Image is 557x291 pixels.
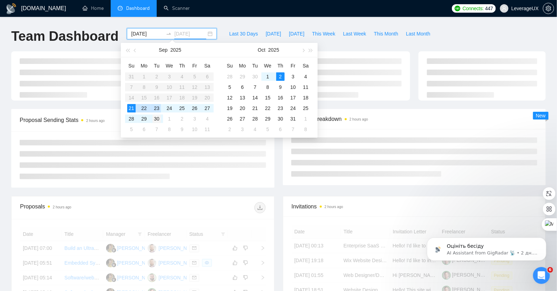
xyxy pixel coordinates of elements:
td: 2025-09-21 [125,103,138,114]
td: 2025-10-25 [299,103,312,114]
time: 2 hours ago [86,119,105,123]
td: 2025-10-05 [224,82,236,92]
div: 30 [276,115,285,123]
td: 2025-10-01 [163,114,176,124]
td: 2025-10-24 [287,103,299,114]
td: 2025-09-30 [150,114,163,124]
td: 2025-10-09 [176,124,188,135]
span: user [502,6,507,11]
div: 12 [226,93,234,102]
span: 447 [485,5,493,12]
td: 2025-10-21 [249,103,261,114]
div: 3 [289,72,297,81]
span: New [536,113,546,118]
td: 2025-09-22 [138,103,150,114]
div: 28 [127,115,136,123]
td: 2025-09-23 [150,103,163,114]
div: 16 [276,93,285,102]
span: Proposal Sending Stats [20,116,187,124]
span: Dashboard [126,5,150,11]
td: 2025-10-22 [261,103,274,114]
div: 6 [238,83,247,91]
time: 2 hours ago [350,117,368,121]
div: 19 [226,104,234,112]
td: 2025-09-27 [201,103,214,114]
td: 2025-10-02 [176,114,188,124]
td: 2025-10-08 [261,82,274,92]
div: 11 [203,125,212,134]
div: 3 [190,115,199,123]
button: setting [543,3,554,14]
div: 8 [165,125,174,134]
td: 2025-10-10 [287,82,299,92]
td: 2025-10-18 [299,92,312,103]
div: 1 [264,72,272,81]
td: 2025-10-06 [236,82,249,92]
iframe: Intercom live chat [533,267,550,284]
th: We [261,60,274,71]
div: 11 [302,83,310,91]
td: 2025-11-06 [274,124,287,135]
div: 29 [238,72,247,81]
td: 2025-10-04 [201,114,214,124]
div: 6 [276,125,285,134]
div: 4 [302,72,310,81]
div: 2 [276,72,285,81]
th: Fr [287,60,299,71]
div: 22 [264,104,272,112]
span: to [166,31,171,37]
th: Mo [138,60,150,71]
span: Last 30 Days [229,30,258,38]
a: searchScanner [164,5,190,11]
button: Sep [159,43,168,57]
td: 2025-11-07 [287,124,299,135]
span: 6 [548,267,553,273]
td: 2025-10-06 [138,124,150,135]
td: 2025-10-14 [249,92,261,103]
div: 9 [178,125,186,134]
input: End date [174,30,206,38]
span: This Week [312,30,335,38]
div: 30 [251,72,259,81]
span: [DATE] [266,30,281,38]
div: 10 [190,125,199,134]
div: 8 [264,83,272,91]
div: 8 [302,125,310,134]
button: This Week [308,28,339,39]
div: 5 [226,83,234,91]
td: 2025-10-20 [236,103,249,114]
td: 2025-10-29 [261,114,274,124]
span: [DATE] [289,30,304,38]
div: 24 [289,104,297,112]
div: 25 [178,104,186,112]
span: Last Month [406,30,430,38]
td: 2025-10-26 [224,114,236,124]
td: 2025-10-01 [261,71,274,82]
span: Last Week [343,30,366,38]
td: 2025-10-03 [188,114,201,124]
th: Mo [236,60,249,71]
th: Tu [249,60,261,71]
th: Su [224,60,236,71]
div: 26 [226,115,234,123]
div: 25 [302,104,310,112]
div: 6 [140,125,148,134]
div: 29 [264,115,272,123]
button: [DATE] [262,28,285,39]
input: Start date [131,30,163,38]
div: 9 [276,83,285,91]
div: 27 [238,115,247,123]
img: logo [6,3,17,14]
time: 2 hours ago [53,205,71,209]
div: 23 [153,104,161,112]
div: 17 [289,93,297,102]
div: 2 [178,115,186,123]
div: 7 [153,125,161,134]
span: Connects: [462,5,484,12]
div: 26 [190,104,199,112]
th: Tu [150,60,163,71]
div: 4 [251,125,259,134]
